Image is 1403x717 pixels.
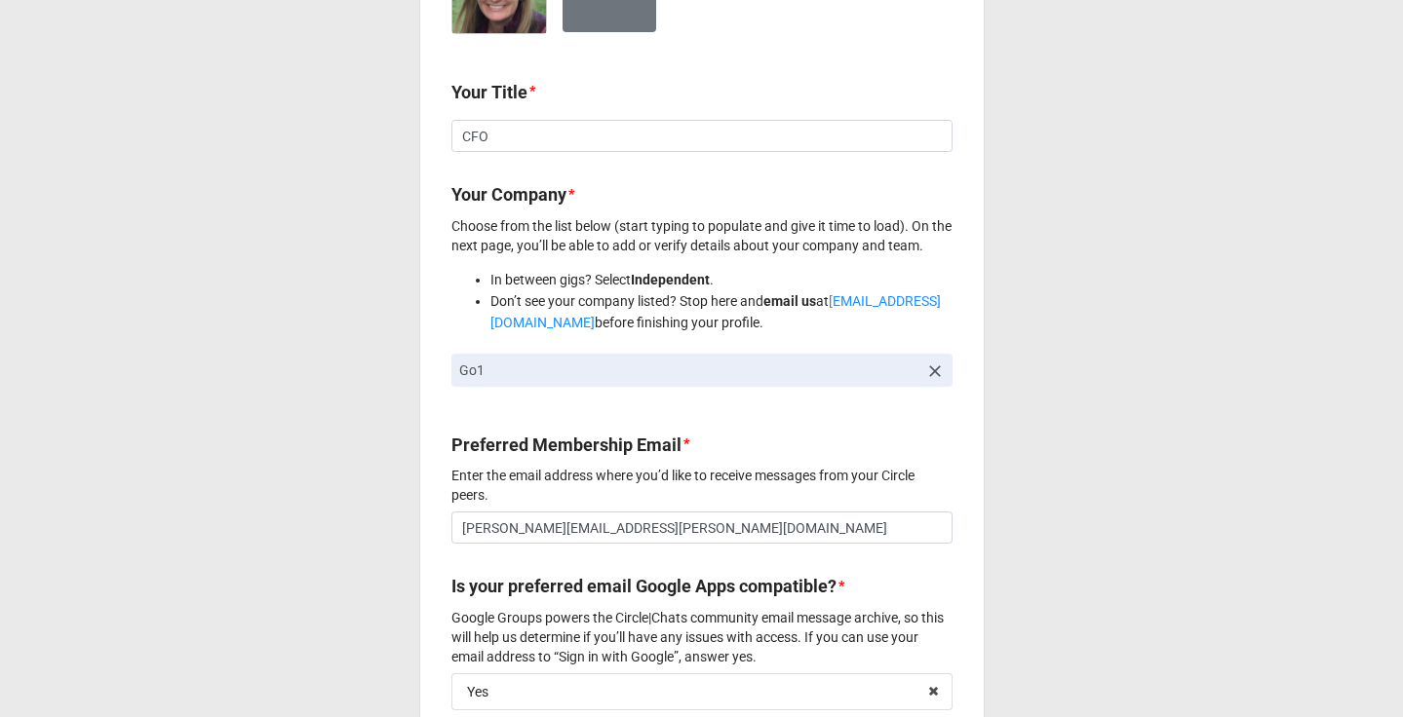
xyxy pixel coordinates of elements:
div: Yes [467,685,488,698]
label: Your Company [451,181,566,208]
p: Choose from the list below (start typing to populate and give it time to load). On the next page,... [451,216,953,255]
li: In between gigs? Select . [490,269,953,290]
strong: Independent [631,272,710,287]
li: Don’t see your company listed? Stop here and at before finishing your profile. [490,290,953,333]
a: [EMAIL_ADDRESS][DOMAIN_NAME] [490,293,941,330]
label: Your Title [451,79,527,106]
p: Enter the email address where you’d like to receive messages from your Circle peers. [451,466,953,505]
p: Go1 [459,360,917,380]
label: Preferred Membership Email [451,432,682,459]
strong: email us [763,293,816,309]
p: Google Groups powers the Circle|Chats community email message archive, so this will help us deter... [451,608,953,666]
label: Is your preferred email Google Apps compatible? [451,573,837,600]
